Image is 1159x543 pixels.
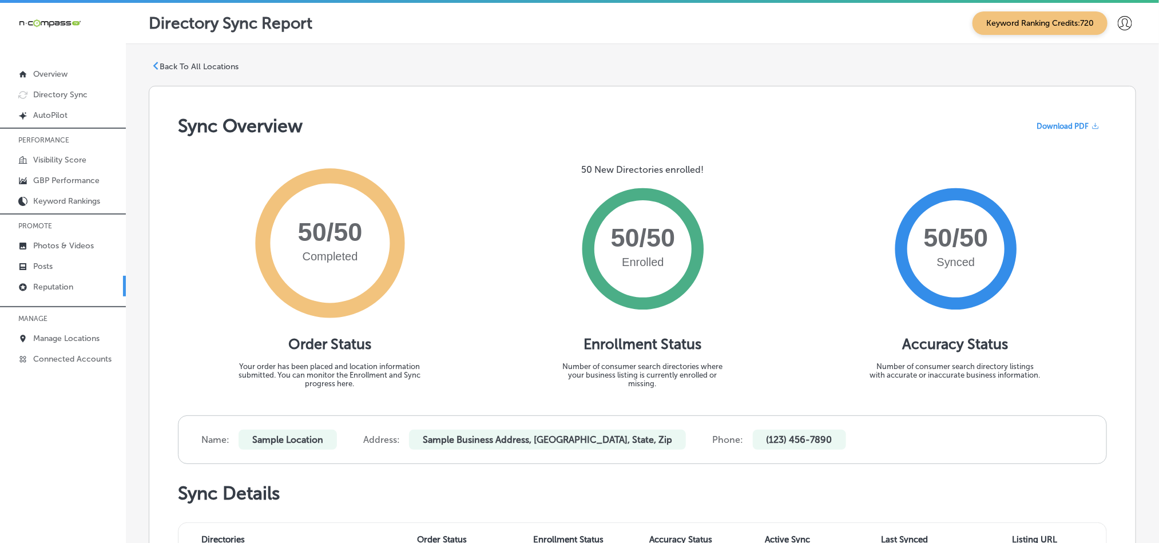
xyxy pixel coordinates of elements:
h1: Accuracy Status [902,335,1008,353]
span: Download PDF [1037,122,1089,130]
p: AutoPilot [33,110,68,120]
p: Directory Sync Report [149,14,312,33]
p: Keyword Rankings [33,196,100,206]
img: 660ab0bf-5cc7-4cb8-ba1c-48b5ae0f18e60NCTV_CLogo_TV_Black_-500x88.png [18,18,81,29]
h1: Sync Overview [178,115,303,137]
p: Photos & Videos [33,241,94,251]
p: Sample Business Address, [GEOGRAPHIC_DATA], State, Zip [409,430,686,450]
p: Your order has been placed and location information submitted. You can monitor the Enrollment and... [229,362,430,388]
label: Address: [363,434,400,445]
span: Keyword Ranking Credits: 720 [973,11,1108,35]
p: Directory Sync [33,90,88,100]
p: Number of consumer search directory listings with accurate or inaccurate business information. [870,362,1041,379]
p: Reputation [33,282,73,292]
p: Sample Location [239,430,337,450]
a: Back To All Locations [152,62,239,72]
p: Posts [33,261,53,271]
label: Phone: [713,434,744,445]
p: Visibility Score [33,155,86,165]
p: Number of consumer search directories where your business listing is currently enrolled or missing. [557,362,728,388]
h1: Sync Details [178,482,1107,504]
h1: Order Status [288,335,371,353]
p: GBP Performance [33,176,100,185]
label: Name: [201,434,229,445]
p: Back To All Locations [160,62,239,72]
p: Overview [33,69,68,79]
p: 50 New Directories enrolled! [581,164,704,175]
p: Manage Locations [33,334,100,343]
p: (123) 456-7890 [753,430,846,450]
h1: Enrollment Status [584,335,701,353]
p: Connected Accounts [33,354,112,364]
